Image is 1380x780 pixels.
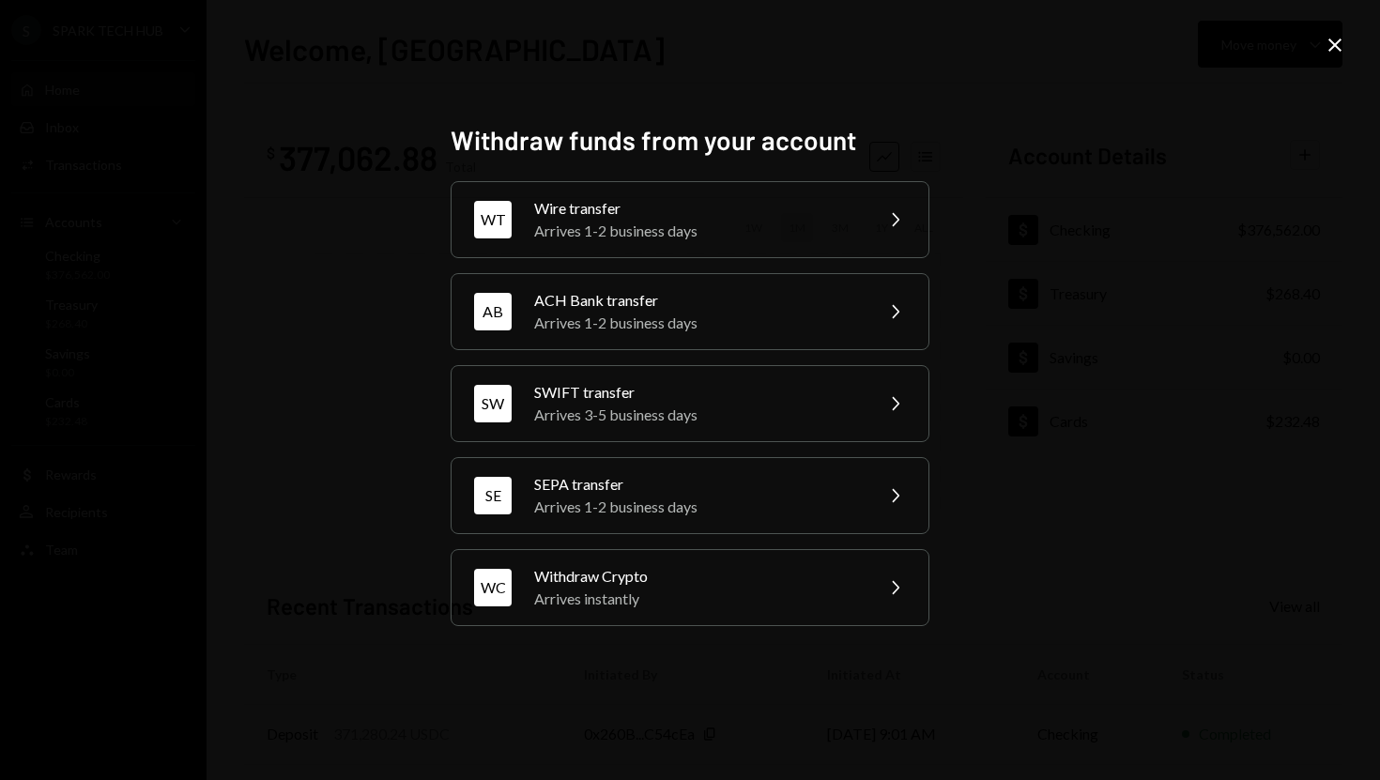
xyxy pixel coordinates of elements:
[474,201,512,238] div: WT
[451,457,929,534] button: SESEPA transferArrives 1-2 business days
[451,549,929,626] button: WCWithdraw CryptoArrives instantly
[451,273,929,350] button: ABACH Bank transferArrives 1-2 business days
[474,293,512,330] div: AB
[534,220,861,242] div: Arrives 1-2 business days
[534,289,861,312] div: ACH Bank transfer
[474,385,512,422] div: SW
[534,312,861,334] div: Arrives 1-2 business days
[534,473,861,496] div: SEPA transfer
[534,381,861,404] div: SWIFT transfer
[474,477,512,514] div: SE
[451,365,929,442] button: SWSWIFT transferArrives 3-5 business days
[451,181,929,258] button: WTWire transferArrives 1-2 business days
[534,588,861,610] div: Arrives instantly
[534,197,861,220] div: Wire transfer
[534,404,861,426] div: Arrives 3-5 business days
[534,496,861,518] div: Arrives 1-2 business days
[451,122,929,159] h2: Withdraw funds from your account
[474,569,512,606] div: WC
[534,565,861,588] div: Withdraw Crypto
